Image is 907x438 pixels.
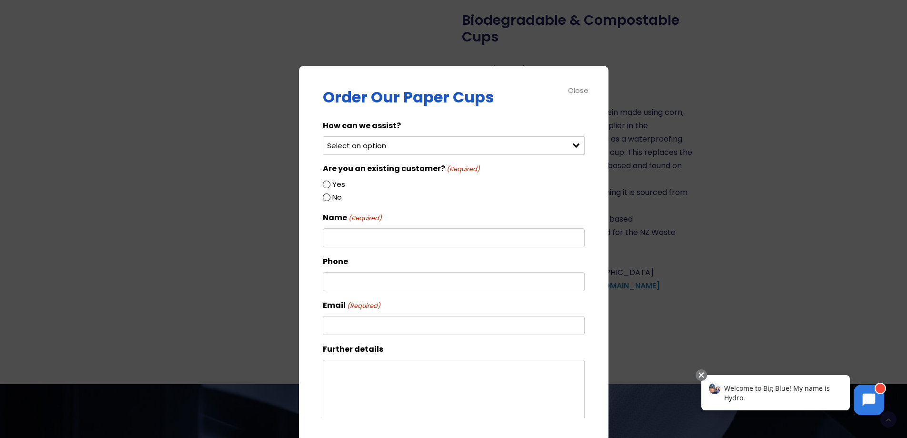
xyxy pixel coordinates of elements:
[323,343,383,356] label: Further details
[323,255,348,268] label: Phone
[691,367,894,425] iframe: Chatbot
[323,163,480,174] legend: Are you an existing customer?
[332,191,342,204] label: No
[346,301,380,312] span: (Required)
[323,211,382,224] label: Name
[348,213,382,224] span: (Required)
[323,90,585,105] p: Order Our Paper Cups
[332,178,345,191] label: Yes
[568,85,589,96] div: Close
[323,119,401,132] label: How can we assist?
[446,164,480,174] span: (Required)
[323,299,380,312] label: Email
